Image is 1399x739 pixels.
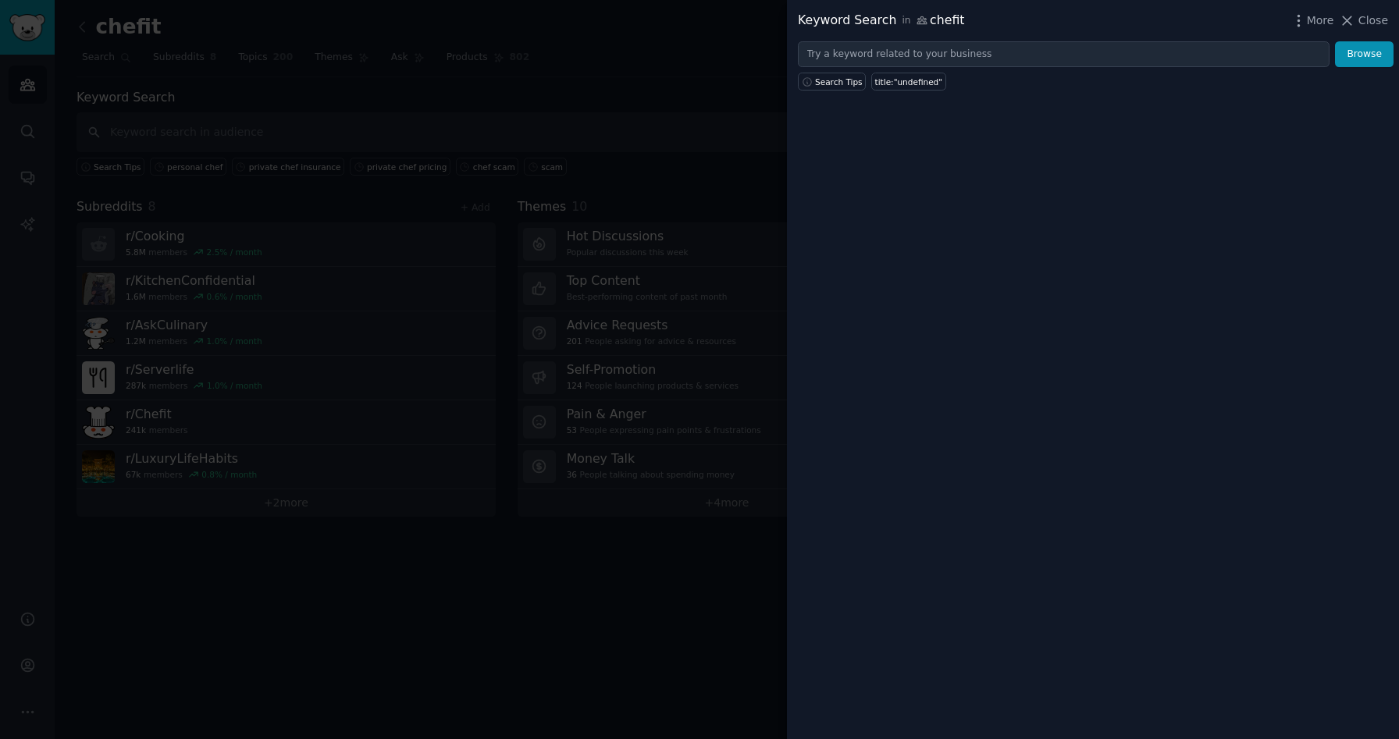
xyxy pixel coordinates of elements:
[798,73,866,91] button: Search Tips
[815,76,863,87] span: Search Tips
[1339,12,1388,29] button: Close
[1358,12,1388,29] span: Close
[871,73,946,91] a: title:"undefined"
[1290,12,1334,29] button: More
[875,76,943,87] div: title:"undefined"
[1307,12,1334,29] span: More
[798,41,1330,68] input: Try a keyword related to your business
[902,14,910,28] span: in
[798,11,965,30] div: Keyword Search chefit
[1335,41,1394,68] button: Browse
